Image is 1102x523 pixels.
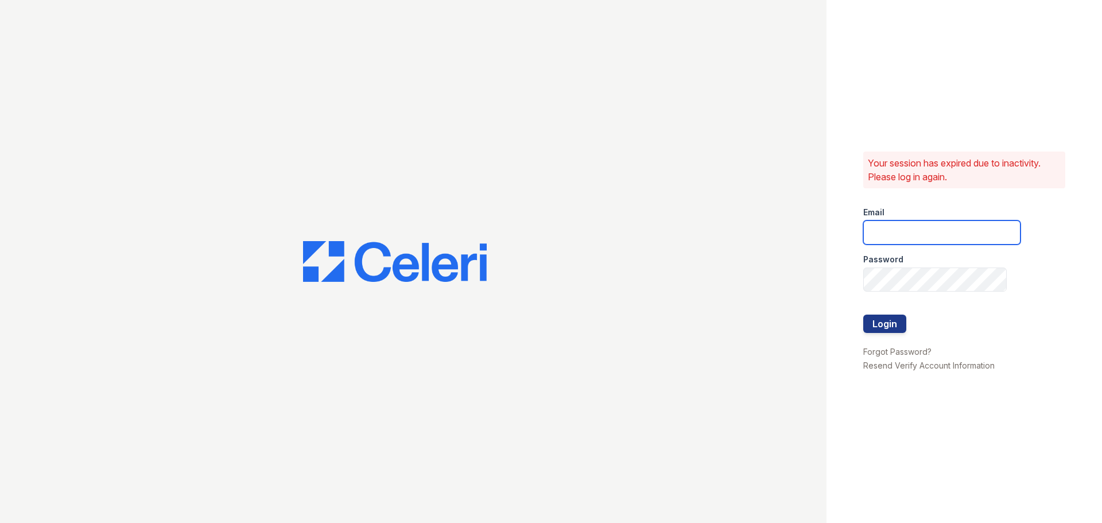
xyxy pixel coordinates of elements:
img: CE_Logo_Blue-a8612792a0a2168367f1c8372b55b34899dd931a85d93a1a3d3e32e68fde9ad4.png [303,241,487,282]
a: Forgot Password? [863,347,932,357]
a: Resend Verify Account Information [863,361,995,370]
label: Password [863,254,903,265]
p: Your session has expired due to inactivity. Please log in again. [868,156,1061,184]
label: Email [863,207,884,218]
button: Login [863,315,906,333]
